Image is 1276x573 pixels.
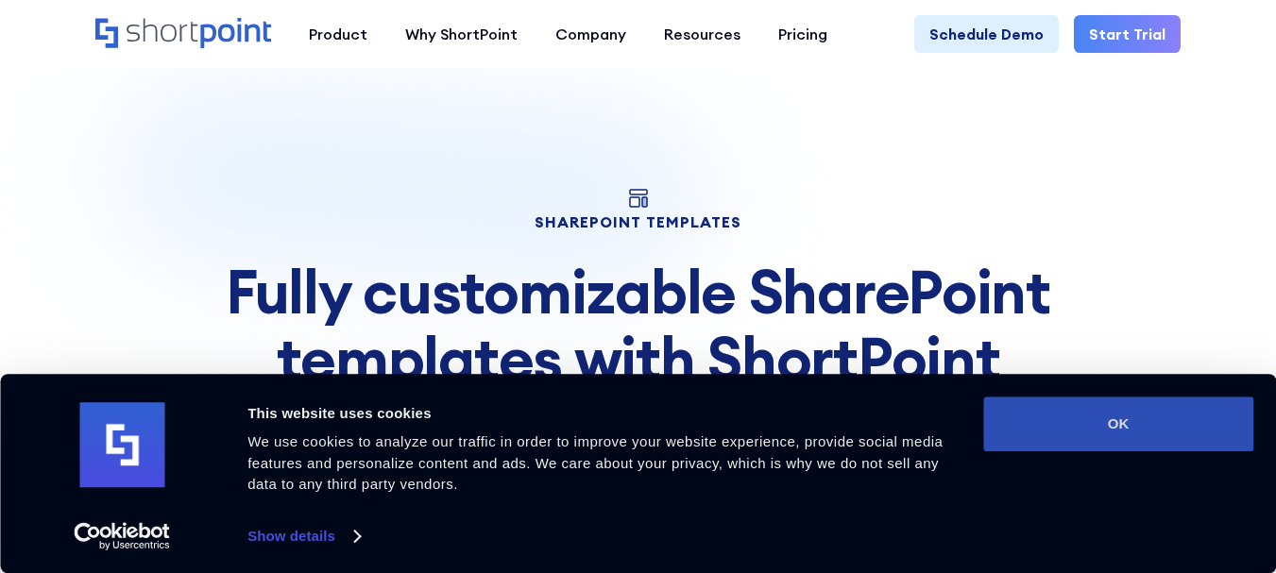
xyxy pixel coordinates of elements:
span: We use cookies to analyze our traffic in order to improve your website experience, provide social... [247,433,943,492]
a: Show details [247,522,359,550]
a: Start Trial [1074,15,1181,53]
div: Why ShortPoint [405,23,518,45]
a: Resources [645,15,759,53]
div: Product [309,23,367,45]
h1: SHAREPOINT TEMPLATES [95,215,1180,228]
div: Resources [664,23,740,45]
div: Company [555,23,626,45]
img: logo [79,403,164,488]
a: Schedule Demo [914,15,1059,53]
a: Company [536,15,645,53]
a: Product [290,15,386,53]
div: Pricing [778,23,827,45]
a: Why ShortPoint [386,15,536,53]
a: Usercentrics Cookiebot - opens in a new window [40,522,205,550]
button: OK [983,396,1253,451]
a: Home [95,18,271,50]
div: This website uses cookies [247,402,961,425]
a: Pricing [759,15,846,53]
div: Fully customizable SharePoint templates with ShortPoint [95,259,1180,392]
